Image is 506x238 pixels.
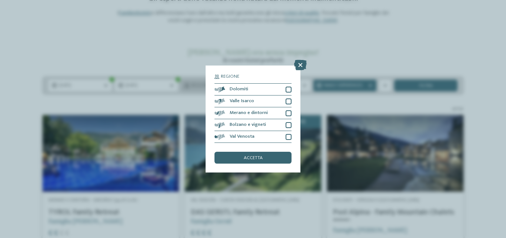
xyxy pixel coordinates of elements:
span: Bolzano e vigneti [230,123,266,127]
span: Merano e dintorni [230,111,268,115]
span: Val Venosta [230,134,254,139]
span: Valle Isarco [230,99,254,104]
span: accetta [244,156,263,161]
span: Regione [221,74,239,79]
span: Dolomiti [230,87,248,92]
